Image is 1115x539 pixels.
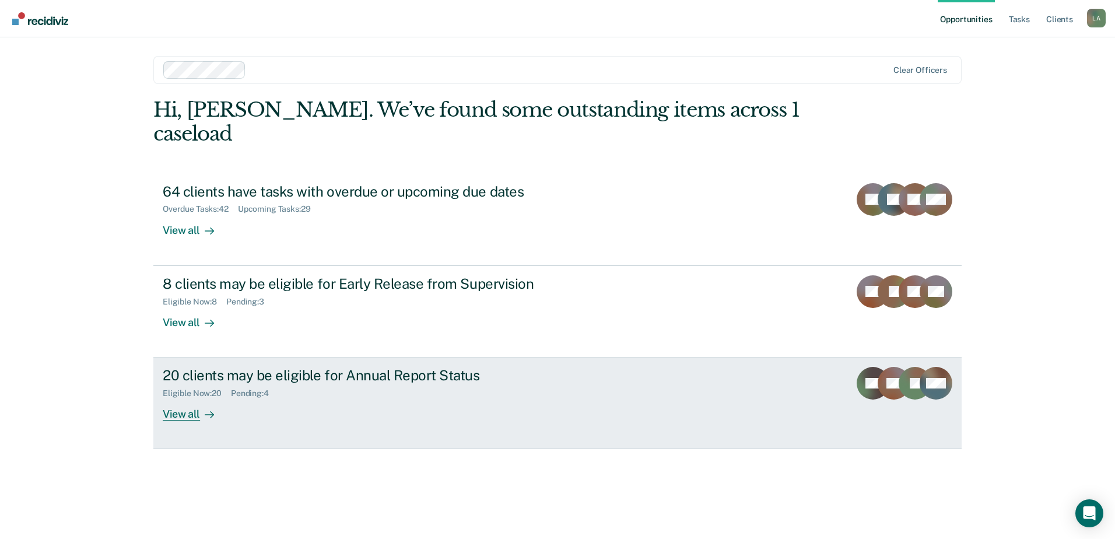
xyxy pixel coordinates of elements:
[163,297,226,307] div: Eligible Now : 8
[893,65,947,75] div: Clear officers
[163,388,231,398] div: Eligible Now : 20
[1087,9,1106,27] button: Profile dropdown button
[163,204,238,214] div: Overdue Tasks : 42
[231,388,278,398] div: Pending : 4
[226,297,274,307] div: Pending : 3
[163,398,228,421] div: View all
[153,358,962,449] a: 20 clients may be eligible for Annual Report StatusEligible Now:20Pending:4View all
[153,174,962,265] a: 64 clients have tasks with overdue or upcoming due datesOverdue Tasks:42Upcoming Tasks:29View all
[163,367,572,384] div: 20 clients may be eligible for Annual Report Status
[12,12,68,25] img: Recidiviz
[1087,9,1106,27] div: L A
[1075,499,1103,527] div: Open Intercom Messenger
[238,204,320,214] div: Upcoming Tasks : 29
[163,214,228,237] div: View all
[163,275,572,292] div: 8 clients may be eligible for Early Release from Supervision
[153,265,962,358] a: 8 clients may be eligible for Early Release from SupervisionEligible Now:8Pending:3View all
[153,98,800,146] div: Hi, [PERSON_NAME]. We’ve found some outstanding items across 1 caseload
[163,183,572,200] div: 64 clients have tasks with overdue or upcoming due dates
[163,306,228,329] div: View all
